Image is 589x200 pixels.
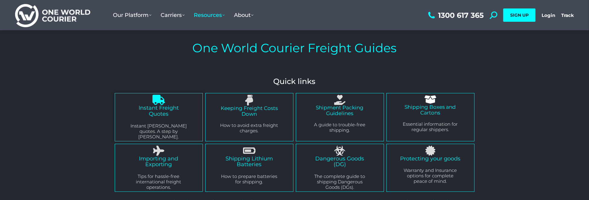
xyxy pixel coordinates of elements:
p: Essential information for regular shippers. [400,121,461,132]
a: Carriers [156,6,189,24]
img: One World Courier [15,3,90,27]
a: Keeping Freight Costs Down [244,95,254,105]
a: Login [542,12,555,18]
a: Instant Freight Quotes [139,105,179,117]
a: Shipment Packing Guidelines [316,105,364,116]
a: About [229,6,258,24]
a: Keeping Freight Costs Down [221,105,278,117]
p: Tips for hassle-free international freight operations. [129,174,189,190]
p: How to prepare batteries for shipping. [219,174,280,185]
p: The complete guide to shipping Dangerous Goods (DGs). [310,174,370,190]
a: Shipping Lithium Batteries [244,146,254,156]
span: About [234,12,254,18]
a: Dangerous Goods (DG) [335,146,345,156]
a: Shipping Lithium Batteries [226,155,273,168]
p: How to avoid extra freight charges. [219,123,280,134]
span: Resources [194,12,225,18]
a: Importing and Exporting [139,155,178,168]
a: Our Platform [108,6,156,24]
span: SIGN UP [510,12,529,18]
a: Shipping Boxes and Cartons [405,104,456,116]
p: Instant [PERSON_NAME] quotes. A step by [PERSON_NAME]. [129,123,189,140]
a: Importing and Exporting [154,146,164,156]
a: 1300 617 365 [427,11,484,19]
a: Shipping Boxes and Cartons [426,95,435,104]
a: Protecting your goods [425,146,435,156]
a: SIGN UP [503,8,536,22]
span: Carriers [161,12,185,18]
a: Instant Freight Quotes [154,95,164,105]
p: A guide to trouble-free shipping. [310,122,370,133]
p: Warranty and Insurance options for complete peace of mind. [400,168,461,184]
a: Track [561,12,574,18]
a: Resources [189,6,229,24]
h4: Quick links [114,77,476,86]
a: Protecting your goods [400,155,461,162]
h1: One World Courier Freight Guides [192,40,397,56]
a: Dangerous Goods (DG) [315,155,364,168]
span: Our Platform [113,12,152,18]
a: Shipment Packing Guidelines [335,95,345,105]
